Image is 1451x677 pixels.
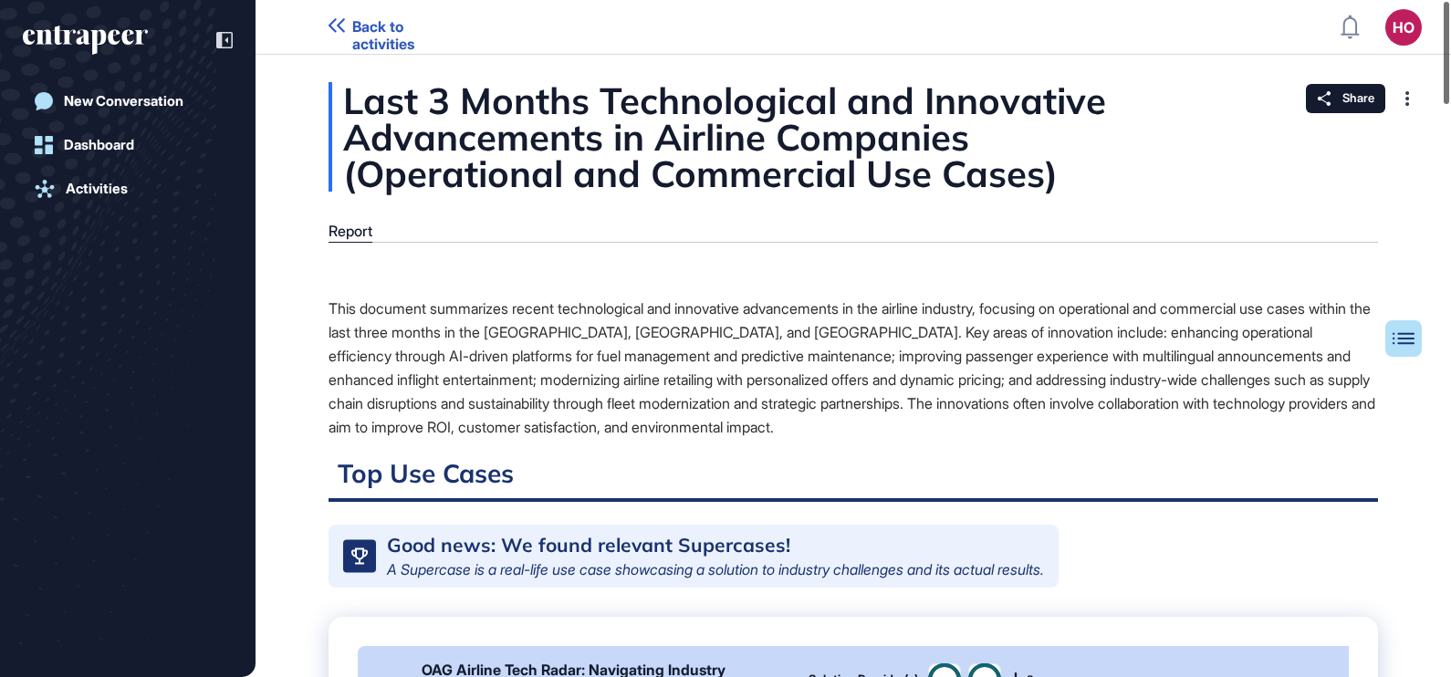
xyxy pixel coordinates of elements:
[23,83,233,120] a: New Conversation
[66,181,128,197] div: Activities
[23,171,233,207] a: Activities
[387,562,1044,577] div: A Supercase is a real-life use case showcasing a solution to industry challenges and its actual r...
[64,137,134,153] div: Dashboard
[1385,9,1422,46] button: HO
[329,457,1378,502] h2: Top Use Cases
[329,297,1378,439] div: This document summarizes recent technological and innovative advancements in the airline industry...
[23,26,148,55] div: entrapeer-logo
[329,18,468,36] a: Back to activities
[329,82,1378,192] div: Last 3 Months Technological and Innovative Advancements in Airline Companies (Operational and Com...
[352,18,468,53] span: Back to activities
[64,93,183,109] div: New Conversation
[329,223,372,240] div: Report
[1342,91,1374,106] span: Share
[387,536,790,555] div: Good news: We found relevant Supercases!
[23,127,233,163] a: Dashboard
